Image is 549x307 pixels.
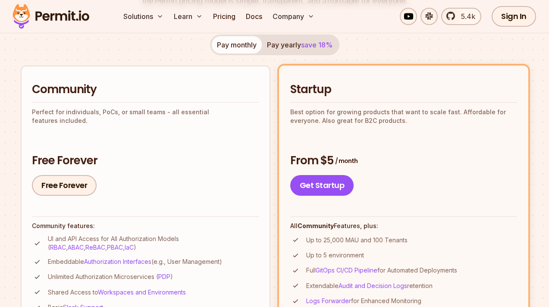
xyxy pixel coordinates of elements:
p: Best option for growing products that want to scale fast. Affordable for everyone. Also great for... [290,108,518,125]
p: Extendable retention [306,282,433,290]
h2: Startup [290,82,518,97]
a: ABAC [68,244,84,251]
h4: All Features, plus: [290,222,518,230]
a: PBAC [107,244,123,251]
p: Unlimited Authorization Microservices ( ) [48,273,173,281]
p: Full for Automated Deployments [306,266,457,275]
button: Company [269,8,318,25]
a: Logs Forwarder [306,297,351,304]
button: Solutions [120,8,167,25]
h4: Community features: [32,222,259,230]
img: Permit logo [9,2,93,31]
p: Up to 25,000 MAU and 100 Tenants [306,236,408,244]
a: Authorization Interfaces [84,258,151,265]
a: Get Startup [290,175,354,196]
p: for Enhanced Monitoring [306,297,421,305]
h3: Free Forever [32,153,259,169]
a: Docs [242,8,266,25]
button: Pay yearlysave 18% [262,36,338,53]
a: GitOps CI/CD Pipeline [316,266,377,274]
span: / month [335,157,358,165]
a: Free Forever [32,175,97,196]
p: Embeddable (e.g., User Management) [48,257,222,266]
p: Perfect for individuals, PoCs, or small teams - all essential features included. [32,108,259,125]
a: Audit and Decision Logs [339,282,407,289]
a: Pricing [210,8,239,25]
button: Learn [170,8,206,25]
a: RBAC [50,244,66,251]
span: save 18% [301,41,333,49]
a: PDP [158,273,170,280]
a: ReBAC [85,244,105,251]
h3: From $5 [290,153,518,169]
h2: Community [32,82,259,97]
span: 5.4k [456,11,475,22]
p: UI and API Access for All Authorization Models ( , , , , ) [48,235,259,252]
a: Workspaces and Environments [98,288,186,296]
a: IaC [125,244,134,251]
p: Shared Access to [48,288,186,297]
p: Up to 5 environment [306,251,364,260]
a: Sign In [492,6,536,27]
strong: Community [298,222,334,229]
a: 5.4k [441,8,481,25]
